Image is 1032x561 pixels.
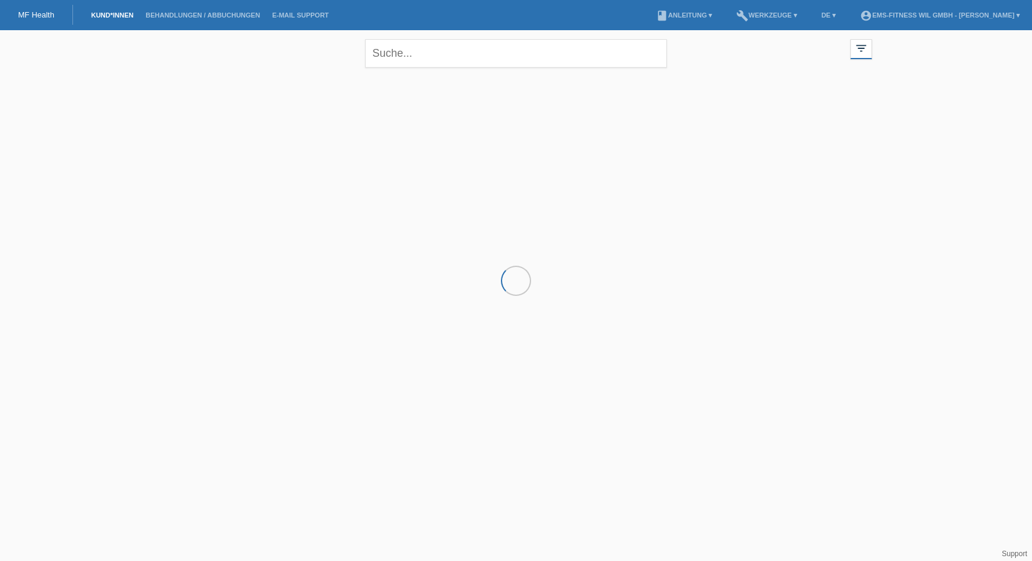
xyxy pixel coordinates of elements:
[736,10,748,22] i: build
[860,10,872,22] i: account_circle
[855,42,868,55] i: filter_list
[139,11,266,19] a: Behandlungen / Abbuchungen
[18,10,54,19] a: MF Health
[730,11,803,19] a: buildWerkzeuge ▾
[656,10,668,22] i: book
[85,11,139,19] a: Kund*innen
[1002,550,1027,558] a: Support
[650,11,718,19] a: bookAnleitung ▾
[365,39,667,68] input: Suche...
[815,11,842,19] a: DE ▾
[854,11,1026,19] a: account_circleEMS-Fitness Wil GmbH - [PERSON_NAME] ▾
[266,11,335,19] a: E-Mail Support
